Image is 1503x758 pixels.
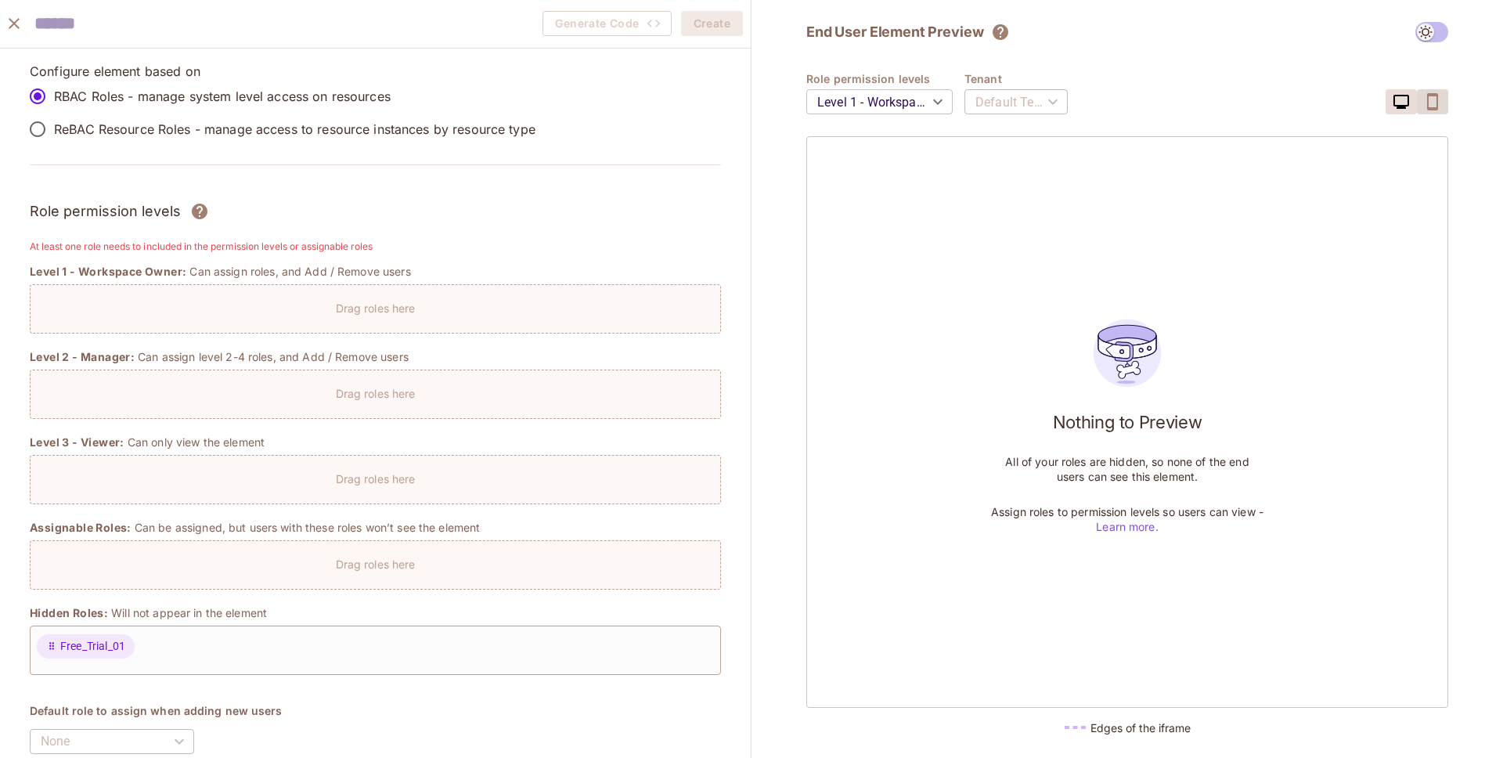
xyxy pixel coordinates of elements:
p: Can assign level 2-4 roles, and Add / Remove users [138,349,409,364]
span: Free_Trial_01 [60,638,125,655]
p: Drag roles here [336,557,416,572]
h4: Tenant [964,71,1079,86]
span: Level 3 - Viewer: [30,435,124,450]
p: All of your roles are hidden, so none of the end users can see this element. [990,454,1264,484]
h1: Nothing to Preview [1053,410,1202,434]
p: Configure element based on [30,63,721,80]
span: Assignable Roles: [30,520,132,536]
a: Learn more. [1096,520,1158,533]
img: users_preview_empty_state [1085,311,1170,395]
div: Level 1 - Workspace Owner [806,80,953,124]
p: RBAC Roles - manage system level access on resources [54,88,391,105]
p: Drag roles here [336,386,416,401]
div: Default Tenant [964,80,1068,124]
h5: Edges of the iframe [1090,720,1191,735]
p: Drag roles here [336,471,416,486]
h3: Role permission levels [30,200,181,223]
h4: Role permission levels [806,71,964,86]
p: Can only view the element [128,435,265,449]
p: Can assign roles, and Add / Remove users [189,264,410,279]
p: ReBAC Resource Roles - manage access to resource instances by resource type [54,121,535,138]
p: Assign roles to permission levels so users can view - [990,504,1264,534]
h6: At least one role needs to included in the permission levels or assignable roles [30,239,721,254]
svg: Assign roles to different permission levels and grant users the correct rights over each element.... [190,202,209,221]
span: Create the element to generate code [542,11,672,36]
p: Drag roles here [336,301,416,316]
p: Will not appear in the element [111,605,267,620]
button: Generate Code [542,11,672,36]
span: Level 2 - Manager: [30,349,135,365]
h4: Default role to assign when adding new users [30,703,721,718]
svg: The element will only show tenant specific content. No user information will be visible across te... [991,23,1010,42]
span: Hidden Roles: [30,605,108,621]
h2: End User Element Preview [806,23,983,42]
button: Create [681,11,743,36]
p: Can be assigned, but users with these roles won’t see the element [135,520,481,535]
span: Level 1 - Workspace Owner: [30,264,186,280]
